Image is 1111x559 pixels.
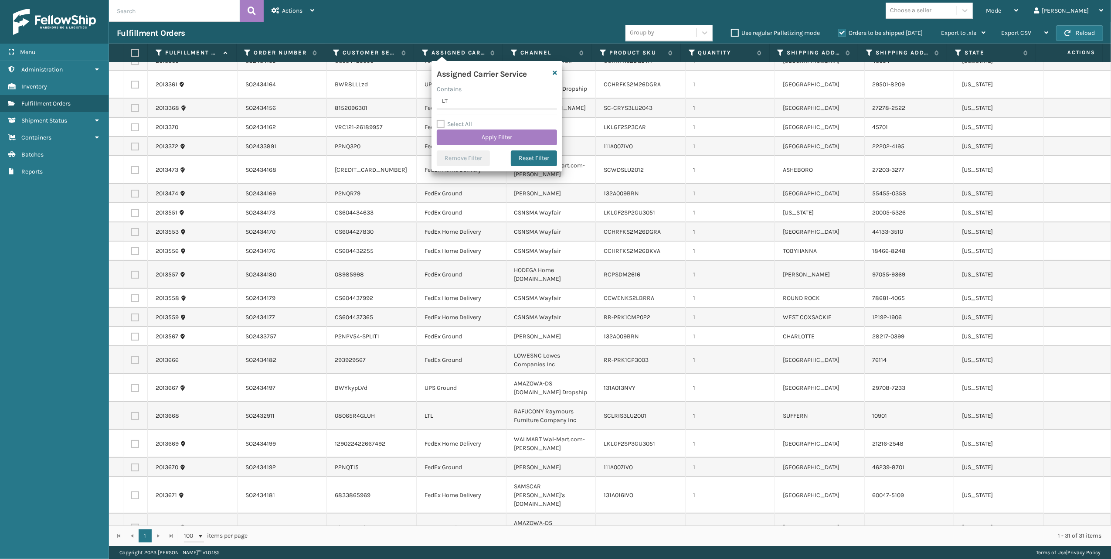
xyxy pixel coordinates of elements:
td: 1 [686,514,775,542]
td: [US_STATE] [954,118,1044,137]
span: Reports [21,168,43,175]
td: P2NPV54-SPLIT1 [327,327,417,346]
td: 78681-4065 [865,289,955,308]
td: [US_STATE] [954,514,1044,542]
a: 2013669 [156,440,179,448]
input: Type the text you wish to filter on [437,94,557,109]
div: | [1036,546,1101,559]
td: AMAZOWA-DS [DOMAIN_NAME] Dropship [506,374,596,402]
td: [US_STATE] [775,203,865,222]
td: 1 [686,477,775,514]
td: [US_STATE] [954,458,1044,477]
td: [GEOGRAPHIC_DATA] [775,514,865,542]
td: [GEOGRAPHIC_DATA] [775,137,865,156]
img: logo [13,9,96,35]
label: Contains [437,85,462,94]
td: BWR8LLLzd [327,71,417,99]
td: [PERSON_NAME] [506,184,596,203]
label: Quantity [698,49,753,57]
a: SCLRIS3LU2001 [604,412,646,419]
td: SO2434156 [238,99,327,118]
button: Remove Filter [437,150,490,166]
td: FedEx Home Delivery [417,477,506,514]
span: Export to .xls [941,29,976,37]
td: [US_STATE] [954,327,1044,346]
td: TOBYHANNA [775,242,865,261]
a: 2013368 [156,104,179,112]
a: RCPSDM2616 [604,271,640,278]
a: 2013557 [156,270,178,279]
label: Channel [520,49,575,57]
label: Assigned Carrier Service [431,49,486,57]
td: [GEOGRAPHIC_DATA] [775,71,865,99]
td: FedEx Home Delivery [417,156,506,184]
td: 1 [686,156,775,184]
td: [PERSON_NAME] [506,327,596,346]
td: ASHEBORO [775,156,865,184]
td: 1 [686,99,775,118]
td: [US_STATE] [954,137,1044,156]
td: 1 [686,118,775,137]
td: VRC121-26189957 [327,118,417,137]
td: 60047-5109 [865,477,955,514]
td: SO2434169 [238,184,327,203]
td: BkYZyqLVd [327,514,417,542]
td: [CREDIT_CARD_NUMBER] [327,156,417,184]
a: CCWENKS2LBRRA [604,294,654,302]
td: 08985998 [327,261,417,289]
td: 27278-2522 [865,99,955,118]
label: Shipping Address City [787,49,842,57]
label: Use regular Palletizing mode [731,29,820,37]
td: 1 [686,346,775,374]
a: 2013668 [156,412,179,420]
td: [GEOGRAPHIC_DATA] [775,222,865,242]
td: SO2432911 [238,402,327,430]
a: 1 [139,529,152,542]
td: SO2434177 [238,308,327,327]
span: Inventory [21,83,47,90]
td: [US_STATE] [954,308,1044,327]
td: FedEx Ground [417,99,506,118]
td: CSNSMA Wayfair [506,203,596,222]
a: SCWDSLU2012 [604,166,644,174]
span: Containers [21,134,51,141]
td: 08065R4GLUH [327,402,417,430]
td: FedEx Home Delivery [417,430,506,458]
td: SO2433891 [238,137,327,156]
td: 1 [686,327,775,346]
a: 2013556 [156,247,179,256]
td: FedEx Home Delivery [417,308,506,327]
a: CCHRFKS2M26DGRA [604,228,661,235]
a: LKLGF2SP3CAR [604,123,646,131]
a: 132A009BRN [604,190,639,197]
label: Order Number [254,49,308,57]
div: Choose a seller [890,6,931,15]
button: Reload [1056,25,1103,41]
td: SUFFERN [775,402,865,430]
td: 8152096301 [327,99,417,118]
td: 1 [686,430,775,458]
td: 1 [686,458,775,477]
a: 2013474 [156,189,178,198]
label: State [965,49,1019,57]
a: RR-PRK1CM2022 [604,314,650,321]
td: [US_STATE] [954,99,1044,118]
a: 2013567 [156,332,178,341]
td: BWYkypLVd [327,374,417,402]
td: [GEOGRAPHIC_DATA] [775,374,865,402]
td: [US_STATE] [954,71,1044,99]
button: Reset Filter [511,150,557,166]
a: 2013671 [156,491,177,500]
td: 1 [686,137,775,156]
a: Privacy Policy [1067,549,1101,556]
td: P2NQT15 [327,458,417,477]
td: 46239-8701 [865,458,955,477]
td: ROUND ROCK [775,289,865,308]
td: 21216-2548 [865,430,955,458]
td: 28217-0399 [865,327,955,346]
td: FedEx Ground [417,184,506,203]
a: 131A013NVY [604,524,635,531]
td: SO2434182 [238,346,327,374]
span: Shipment Status [21,117,67,124]
a: 2013361 [156,80,177,89]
